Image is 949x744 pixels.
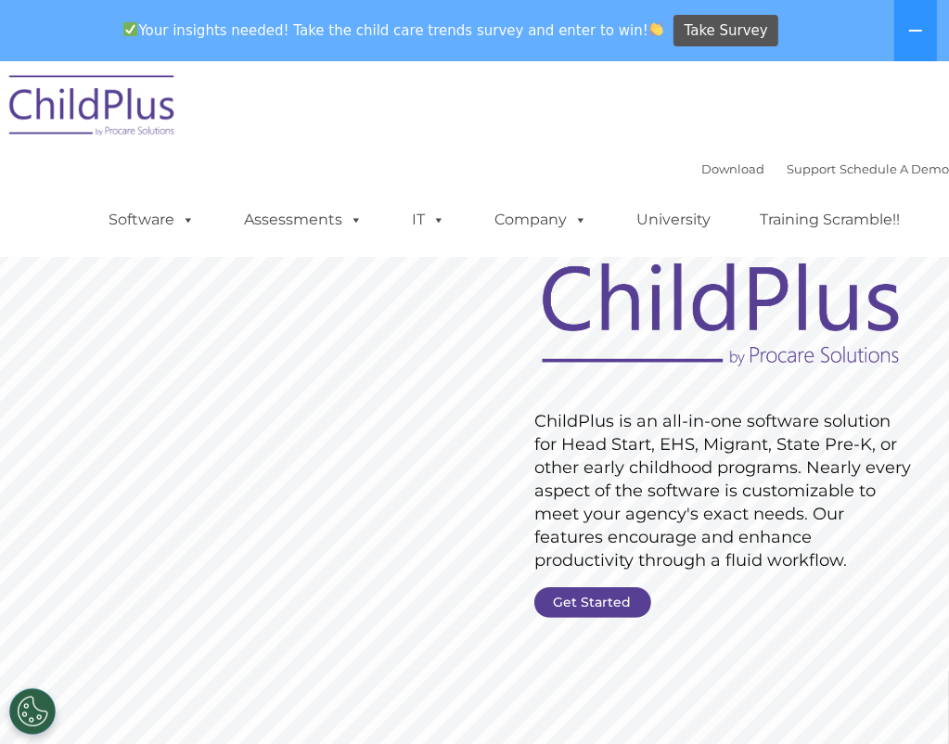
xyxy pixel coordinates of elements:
[701,161,764,176] a: Download
[856,655,949,744] iframe: Chat Widget
[701,161,949,176] font: |
[476,201,606,238] a: Company
[741,201,918,238] a: Training Scramble!!
[618,201,729,238] a: University
[225,201,381,238] a: Assessments
[840,161,949,176] a: Schedule A Demo
[535,410,915,572] rs-layer: ChildPlus is an all-in-one software solution for Head Start, EHS, Migrant, State Pre-K, or other ...
[90,201,213,238] a: Software
[787,161,836,176] a: Support
[649,22,663,36] img: 👏
[116,12,672,48] span: Your insights needed! Take the child care trends survey and enter to win!
[9,688,56,735] button: Cookies Settings
[123,22,137,36] img: ✅
[685,15,768,47] span: Take Survey
[673,15,778,47] a: Take Survey
[534,587,651,618] a: Get Started
[393,201,464,238] a: IT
